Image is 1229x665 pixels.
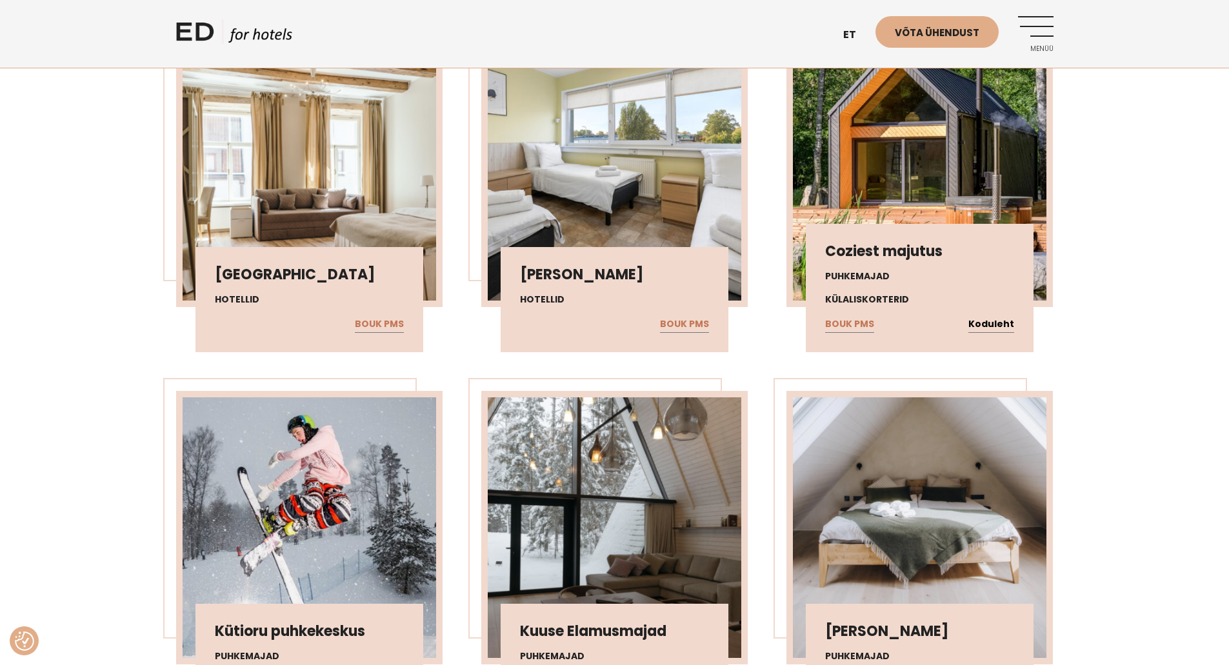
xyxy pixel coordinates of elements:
h4: Külaliskorterid [825,293,1014,306]
a: BOUK PMS [660,316,709,333]
a: BOUK PMS [825,316,874,333]
h4: Puhkemajad [215,650,404,663]
h4: Puhkemajad [520,650,709,663]
img: Screenshot-2023-11-15-at-15.14.25-450x450.png [793,397,1046,657]
a: ED HOTELS [176,19,292,52]
h4: Puhkemajad [825,270,1014,283]
a: Menüü [1018,16,1054,52]
a: Võta ühendust [875,16,999,48]
h3: Coziest majutus [825,243,1014,260]
img: Screenshot-2023-11-29-at-14.08.46-450x450.png [488,397,741,657]
h3: Kütioru puhkekeskus [215,623,404,640]
img: Reldor-e1705399274973-450x450.jpeg [488,41,741,301]
h3: [PERSON_NAME] [520,266,709,283]
img: Screenshot-2024-01-22-at-11.38.27-450x450.png [183,41,436,301]
h3: Kuuse Elamusmajad [520,623,709,640]
h3: [PERSON_NAME] [825,623,1014,640]
a: Koduleht [968,316,1014,333]
button: Nõusolekueelistused [15,631,34,651]
h4: Hotellid [215,293,404,306]
a: et [837,19,875,51]
h4: Hotellid [520,293,709,306]
span: Menüü [1018,45,1054,53]
img: thumb_464_2000_0_0_0_auto-450x450.jpg [183,397,436,657]
img: meremoisa_metsamaja_tynnisaunaga-450x450.webp [793,41,1046,301]
h4: Puhkemajad [825,650,1014,663]
a: BOUK PMS [355,316,404,333]
h3: [GEOGRAPHIC_DATA] [215,266,404,283]
img: Revisit consent button [15,631,34,651]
